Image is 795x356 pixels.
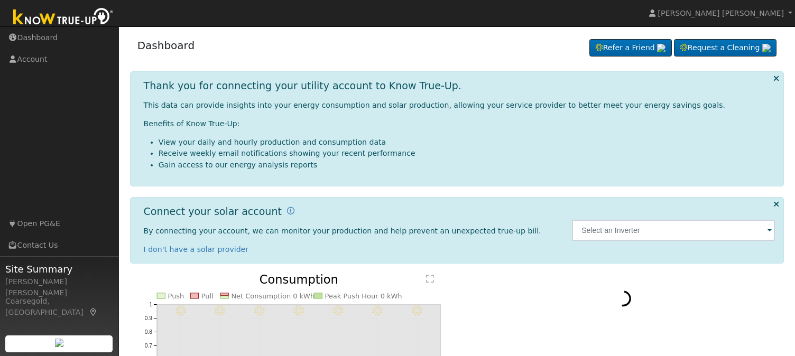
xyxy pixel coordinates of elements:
a: Request a Cleaning [674,39,776,57]
span: By connecting your account, we can monitor your production and help prevent an unexpected true-up... [144,227,541,235]
a: Refer a Friend [589,39,672,57]
li: View your daily and hourly production and consumption data [159,137,775,148]
span: Site Summary [5,262,113,276]
h1: Thank you for connecting your utility account to Know True-Up. [144,80,461,92]
span: [PERSON_NAME] [PERSON_NAME] [658,9,784,17]
span: This data can provide insights into your energy consumption and solar production, allowing your s... [144,101,725,109]
img: retrieve [657,44,665,52]
p: Benefits of Know True-Up: [144,118,775,129]
li: Receive weekly email notifications showing your recent performance [159,148,775,159]
a: I don't have a solar provider [144,245,249,254]
h1: Connect your solar account [144,205,282,218]
a: Map [89,308,98,316]
div: [PERSON_NAME] [PERSON_NAME] [5,276,113,298]
a: Dashboard [137,39,195,52]
li: Gain access to our energy analysis reports [159,160,775,171]
img: retrieve [55,339,63,347]
input: Select an Inverter [572,220,775,241]
img: Know True-Up [8,6,119,30]
img: retrieve [762,44,771,52]
div: Coarsegold, [GEOGRAPHIC_DATA] [5,296,113,318]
